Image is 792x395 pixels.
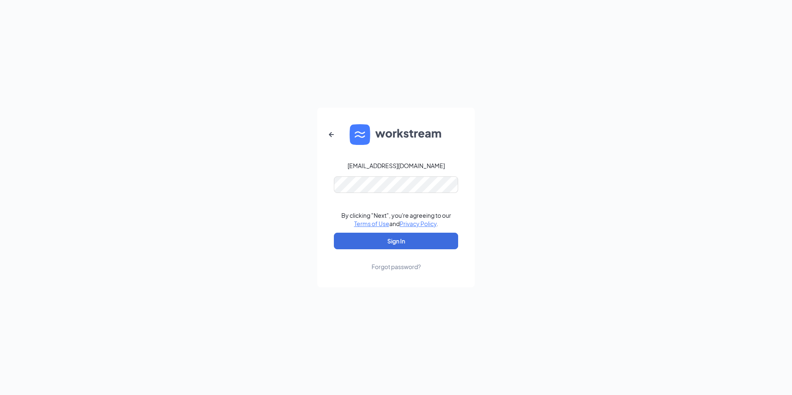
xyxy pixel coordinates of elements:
[348,161,445,170] div: [EMAIL_ADDRESS][DOMAIN_NAME]
[372,249,421,271] a: Forgot password?
[350,124,442,145] img: WS logo and Workstream text
[334,233,458,249] button: Sign In
[341,211,451,228] div: By clicking "Next", you're agreeing to our and .
[326,130,336,140] svg: ArrowLeftNew
[400,220,437,227] a: Privacy Policy
[372,263,421,271] div: Forgot password?
[354,220,389,227] a: Terms of Use
[321,125,341,145] button: ArrowLeftNew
